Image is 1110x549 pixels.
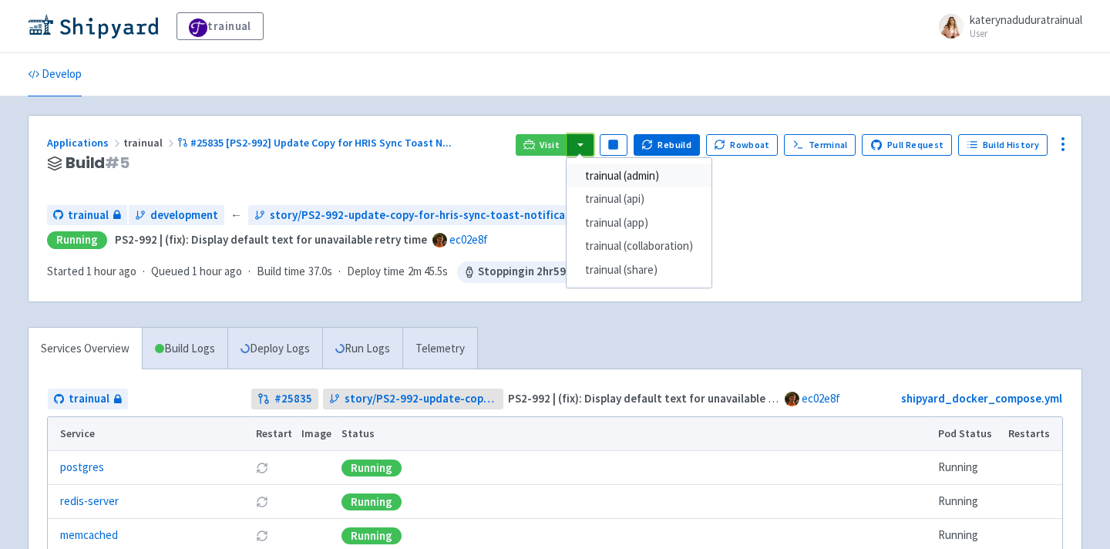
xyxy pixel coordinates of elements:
[257,263,305,281] span: Build time
[449,232,488,247] a: ec02e8f
[256,530,268,542] button: Restart pod
[129,205,224,226] a: development
[970,12,1082,27] span: katerynaduduratrainual
[86,264,136,278] time: 1 hour ago
[227,328,322,370] a: Deploy Logs
[60,493,119,510] a: redis-server
[251,417,297,451] th: Restart
[802,391,840,406] a: ec02e8f
[567,234,711,258] a: trainual (collaboration)
[567,164,711,188] a: trainual (admin)
[248,205,598,226] a: story/PS2-992-update-copy-for-hris-sync-toast-notifications
[60,527,118,544] a: memcached
[47,205,127,226] a: trainual
[143,328,227,370] a: Build Logs
[115,232,427,247] strong: PS2-992 | (fix): Display default text for unavailable retry time
[1004,417,1062,451] th: Restarts
[47,231,107,249] div: Running
[402,328,477,370] a: Telemetry
[274,390,312,408] strong: # 25835
[308,263,332,281] span: 37.0s
[151,264,242,278] span: Queued
[901,391,1062,406] a: shipyard_docker_compose.yml
[862,134,952,156] a: Pull Request
[69,390,109,408] span: trainual
[567,211,711,235] a: trainual (app)
[47,264,136,278] span: Started
[508,391,820,406] strong: PS2-992 | (fix): Display default text for unavailable retry time
[60,459,104,477] a: postgres
[297,417,337,451] th: Image
[457,261,603,283] span: Stopping in 2 hr 59 min
[256,496,268,508] button: Restart pod
[408,263,448,281] span: 2m 45.5s
[958,134,1048,156] a: Build History
[105,152,129,173] span: # 5
[29,328,142,370] a: Services Overview
[251,389,318,409] a: #25835
[190,136,452,150] span: #25835 [PS2-992] Update Copy for HRIS Sync Toast N ...
[177,136,454,150] a: #25835 [PS2-992] Update Copy for HRIS Sync Toast N...
[230,207,242,224] span: ←
[341,493,402,510] div: Running
[634,134,700,156] button: Rebuild
[567,258,711,282] a: trainual (share)
[68,207,109,224] span: trainual
[347,263,405,281] span: Deploy time
[48,389,128,409] a: trainual
[341,460,402,477] div: Running
[177,12,264,40] a: trainual
[970,29,1082,39] small: User
[47,136,123,150] a: Applications
[150,207,218,224] span: development
[600,134,627,156] button: Pause
[47,261,603,283] div: · · ·
[66,154,129,172] span: Build
[933,417,1004,451] th: Pod Status
[933,451,1004,485] td: Running
[930,14,1082,39] a: katerynaduduratrainual User
[123,136,177,150] span: trainual
[516,134,568,156] a: Visit
[28,14,158,39] img: Shipyard logo
[341,527,402,544] div: Running
[28,53,82,96] a: Develop
[48,417,251,451] th: Service
[933,485,1004,519] td: Running
[567,187,711,211] a: trainual (api)
[322,328,402,370] a: Run Logs
[337,417,933,451] th: Status
[270,207,592,224] span: story/PS2-992-update-copy-for-hris-sync-toast-notifications
[192,264,242,278] time: 1 hour ago
[345,390,498,408] span: story/PS2-992-update-copy-for-hris-sync-toast-notifications
[784,134,856,156] a: Terminal
[540,139,560,151] span: Visit
[323,389,504,409] a: story/PS2-992-update-copy-for-hris-sync-toast-notifications
[706,134,779,156] button: Rowboat
[256,462,268,474] button: Restart pod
